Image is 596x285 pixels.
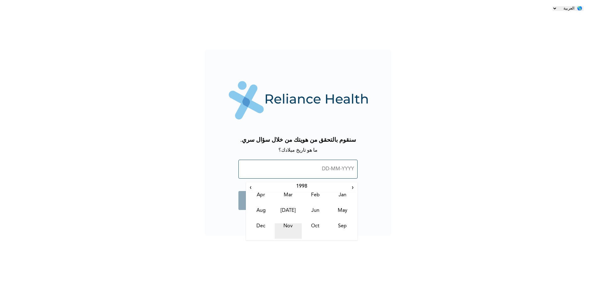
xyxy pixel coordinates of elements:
img: Reliance Health's Logo [223,77,372,124]
td: Mar [275,192,302,208]
td: Dec [247,223,275,239]
input: إرسال [238,191,358,210]
td: Nov [275,223,302,239]
td: May [329,208,356,223]
td: Feb [302,192,329,208]
td: Aug [247,208,275,223]
td: Oct [302,223,329,239]
h3: سنقوم بالتحقق من هويتك من خلال سؤال سري. [238,136,358,144]
input: DD-MM-YYYY [238,160,358,179]
label: ما هو تاريخ ميلادك؟ [278,148,318,153]
td: Apr [247,192,275,208]
span: › [247,184,254,191]
span: ‹ [350,184,356,191]
th: 1998 [254,184,350,192]
td: Jan [329,192,356,208]
td: Sep [329,223,356,239]
td: [DATE] [275,208,302,223]
td: Jun [302,208,329,223]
